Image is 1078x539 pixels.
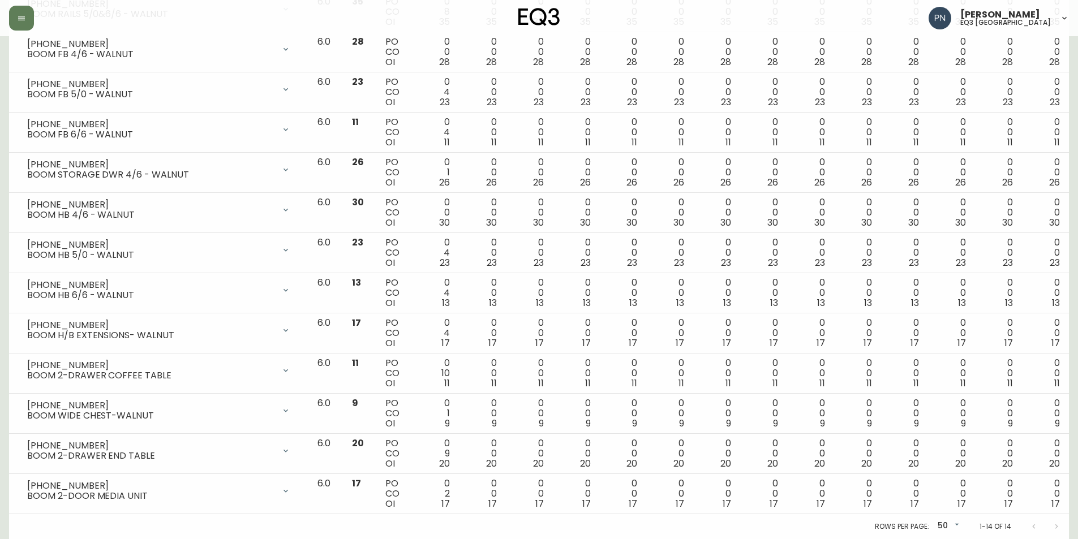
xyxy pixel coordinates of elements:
[385,337,395,350] span: OI
[937,77,966,107] div: 0 0
[1031,238,1060,268] div: 0 0
[352,115,359,128] span: 11
[385,157,403,188] div: PO CO
[608,37,637,67] div: 0 0
[487,256,497,269] span: 23
[533,55,544,68] span: 28
[749,278,778,308] div: 0 0
[749,197,778,228] div: 0 0
[655,197,684,228] div: 0 0
[27,451,274,461] div: BOOM 2-DRAWER END TABLE
[1005,296,1013,309] span: 13
[626,216,637,229] span: 30
[468,37,497,67] div: 0 0
[1002,55,1013,68] span: 28
[468,77,497,107] div: 0 0
[27,240,274,250] div: [PHONE_NUMBER]
[385,96,395,109] span: OI
[843,278,872,308] div: 0 0
[702,157,731,188] div: 0 0
[385,238,403,268] div: PO CO
[439,216,450,229] span: 30
[27,250,274,260] div: BOOM HB 5/0 - WALNUT
[421,197,450,228] div: 0 0
[534,256,544,269] span: 23
[673,176,684,189] span: 26
[725,136,731,149] span: 11
[385,197,403,228] div: PO CO
[608,318,637,348] div: 0 0
[796,238,825,268] div: 0 0
[608,77,637,107] div: 0 0
[439,55,450,68] span: 28
[308,233,343,273] td: 6.0
[956,256,966,269] span: 23
[749,117,778,148] div: 0 0
[441,337,450,350] span: 17
[608,197,637,228] div: 0 0
[1054,136,1060,149] span: 11
[702,238,731,268] div: 0 0
[627,96,637,109] span: 23
[864,337,872,350] span: 17
[862,256,872,269] span: 23
[27,280,274,290] div: [PHONE_NUMBER]
[385,278,403,308] div: PO CO
[626,176,637,189] span: 26
[1031,117,1060,148] div: 0 0
[1003,96,1013,109] span: 23
[385,296,395,309] span: OI
[817,296,825,309] span: 13
[796,157,825,188] div: 0 0
[984,37,1013,67] div: 0 0
[814,55,825,68] span: 28
[655,77,684,107] div: 0 0
[749,238,778,268] div: 0 0
[960,10,1040,19] span: [PERSON_NAME]
[385,136,395,149] span: OI
[767,176,778,189] span: 26
[723,337,731,350] span: 17
[815,96,825,109] span: 23
[608,157,637,188] div: 0 0
[18,398,299,423] div: [PHONE_NUMBER]BOOM WIDE CHEST-WALNUT
[1002,216,1013,229] span: 30
[1049,216,1060,229] span: 30
[439,176,450,189] span: 26
[655,37,684,67] div: 0 0
[27,200,274,210] div: [PHONE_NUMBER]
[385,55,395,68] span: OI
[27,170,274,180] div: BOOM STORAGE DWR 4/6 - WALNUT
[440,256,450,269] span: 23
[27,491,274,501] div: BOOM 2-DOOR MEDIA UNIT
[18,278,299,303] div: [PHONE_NUMBER]BOOM HB 6/6 - WALNUT
[515,37,544,67] div: 0 0
[955,216,966,229] span: 30
[890,37,919,67] div: 0 0
[308,72,343,113] td: 6.0
[673,55,684,68] span: 28
[768,256,778,269] span: 23
[955,55,966,68] span: 28
[861,55,872,68] span: 28
[533,216,544,229] span: 30
[674,256,684,269] span: 23
[27,441,274,451] div: [PHONE_NUMBER]
[385,176,395,189] span: OI
[562,77,591,107] div: 0 0
[723,296,731,309] span: 13
[632,136,637,149] span: 11
[984,197,1013,228] div: 0 0
[796,318,825,348] div: 0 0
[749,157,778,188] div: 0 0
[608,117,637,148] div: 0 0
[27,39,274,49] div: [PHONE_NUMBER]
[582,337,591,350] span: 17
[385,318,403,348] div: PO CO
[535,337,544,350] span: 17
[984,238,1013,268] div: 0 0
[676,337,684,350] span: 17
[488,337,497,350] span: 17
[655,318,684,348] div: 0 0
[18,478,299,503] div: [PHONE_NUMBER]BOOM 2-DOOR MEDIA UNIT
